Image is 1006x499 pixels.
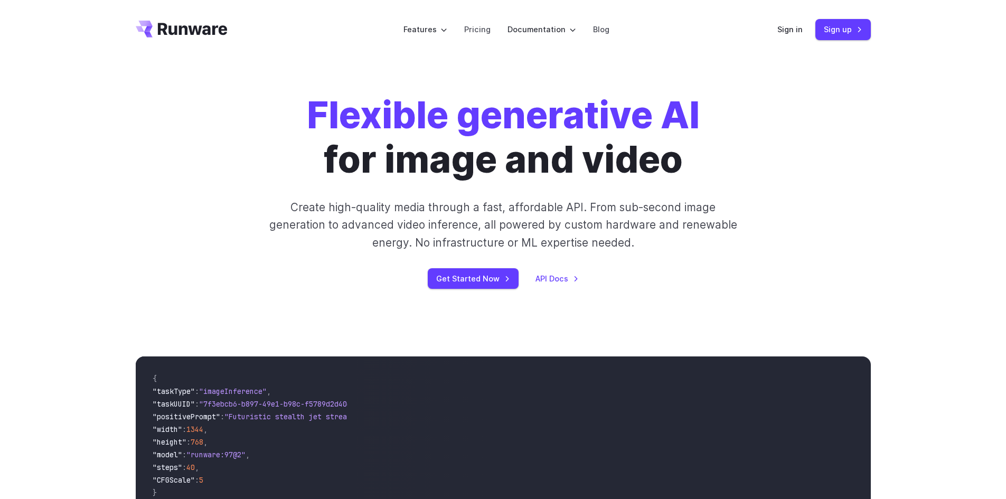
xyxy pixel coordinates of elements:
[153,425,182,434] span: "width"
[815,19,871,40] a: Sign up
[203,437,208,447] span: ,
[195,463,199,472] span: ,
[195,387,199,396] span: :
[428,268,519,289] a: Get Started Now
[268,199,738,251] p: Create high-quality media through a fast, affordable API. From sub-second image generation to adv...
[182,425,186,434] span: :
[267,387,271,396] span: ,
[307,93,700,182] h1: for image and video
[153,437,186,447] span: "height"
[186,450,246,459] span: "runware:97@2"
[136,21,228,37] a: Go to /
[224,412,609,421] span: "Futuristic stealth jet streaking through a neon-lit cityscape with glowing purple exhaust"
[246,450,250,459] span: ,
[182,463,186,472] span: :
[307,92,700,137] strong: Flexible generative AI
[195,399,199,409] span: :
[186,437,191,447] span: :
[593,23,609,35] a: Blog
[195,475,199,485] span: :
[199,475,203,485] span: 5
[153,475,195,485] span: "CFGScale"
[199,399,360,409] span: "7f3ebcb6-b897-49e1-b98c-f5789d2d40d7"
[535,272,579,285] a: API Docs
[203,425,208,434] span: ,
[403,23,447,35] label: Features
[199,387,267,396] span: "imageInference"
[191,437,203,447] span: 768
[186,425,203,434] span: 1344
[153,374,157,383] span: {
[182,450,186,459] span: :
[464,23,491,35] a: Pricing
[153,463,182,472] span: "steps"
[507,23,576,35] label: Documentation
[153,387,195,396] span: "taskType"
[153,399,195,409] span: "taskUUID"
[153,450,182,459] span: "model"
[153,412,220,421] span: "positivePrompt"
[186,463,195,472] span: 40
[777,23,803,35] a: Sign in
[220,412,224,421] span: :
[153,488,157,497] span: }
